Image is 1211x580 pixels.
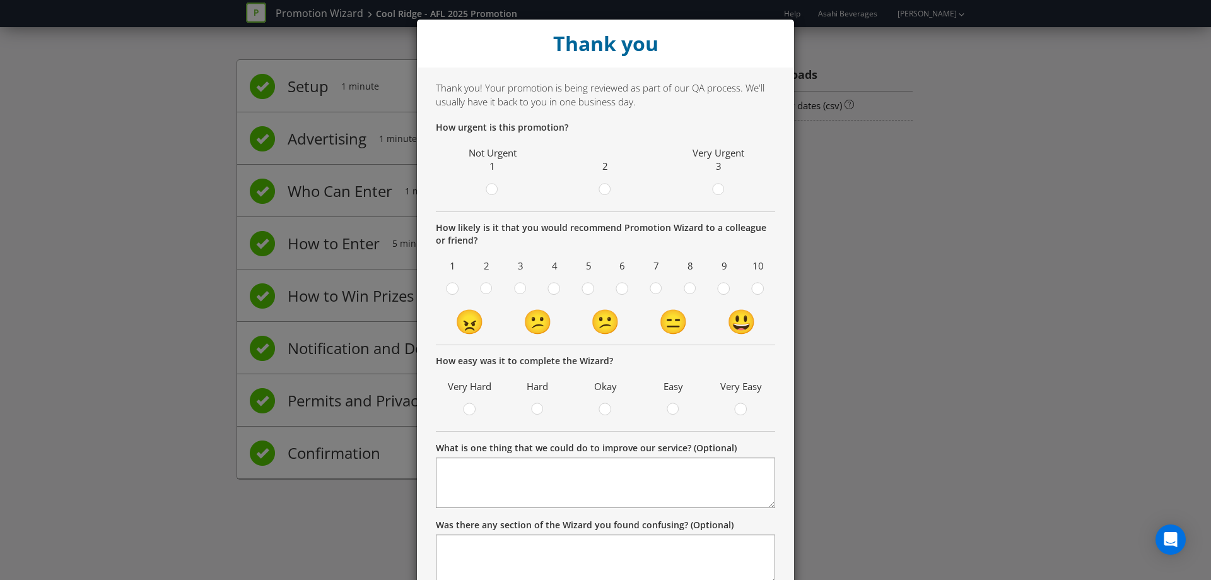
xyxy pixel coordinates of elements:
div: Open Intercom Messenger [1155,524,1186,555]
span: 1 [439,256,467,276]
span: 6 [609,256,636,276]
td: 😠 [436,304,504,338]
span: 2 [473,256,501,276]
span: 4 [541,256,568,276]
p: How likely is it that you would recommend Promotion Wizard to a colleague or friend? [436,222,775,247]
span: Very Urgent [693,146,744,159]
p: How urgent is this promotion? [436,121,775,134]
span: 8 [677,256,705,276]
span: 7 [643,256,670,276]
span: 3 [507,256,535,276]
span: Thank you! Your promotion is being reviewed as part of our QA process. We'll usually have it back... [436,81,764,107]
td: 😃 [707,304,775,338]
span: 5 [575,256,602,276]
span: Hard [510,377,566,396]
span: 10 [744,256,772,276]
label: Was there any section of the Wizard you found confusing? (Optional) [436,519,734,531]
td: 😑 [640,304,708,338]
span: Very Hard [442,377,498,396]
td: 😕 [504,304,572,338]
span: Easy [646,377,701,396]
label: What is one thing that we could do to improve our service? (Optional) [436,442,737,454]
strong: Thank you [553,30,658,57]
span: 3 [716,160,722,172]
div: Close [417,20,794,68]
span: 9 [710,256,738,276]
span: Not Urgent [469,146,517,159]
td: 😕 [571,304,640,338]
span: 1 [489,160,495,172]
p: How easy was it to complete the Wizard? [436,355,775,367]
span: 2 [602,160,608,172]
span: Okay [578,377,633,396]
span: Very Easy [713,377,769,396]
